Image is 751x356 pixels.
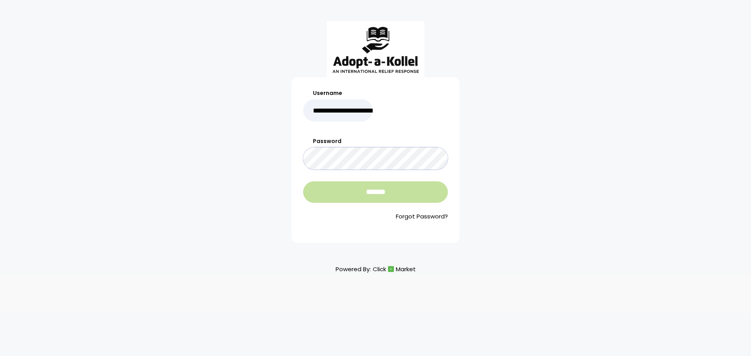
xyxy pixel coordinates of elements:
img: aak_logo_sm.jpeg [327,21,424,77]
a: Forgot Password? [303,212,448,221]
a: ClickMarket [373,264,416,274]
label: Password [303,137,448,145]
label: Username [303,89,373,97]
p: Powered By: [336,264,416,274]
img: cm_icon.png [388,266,394,272]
